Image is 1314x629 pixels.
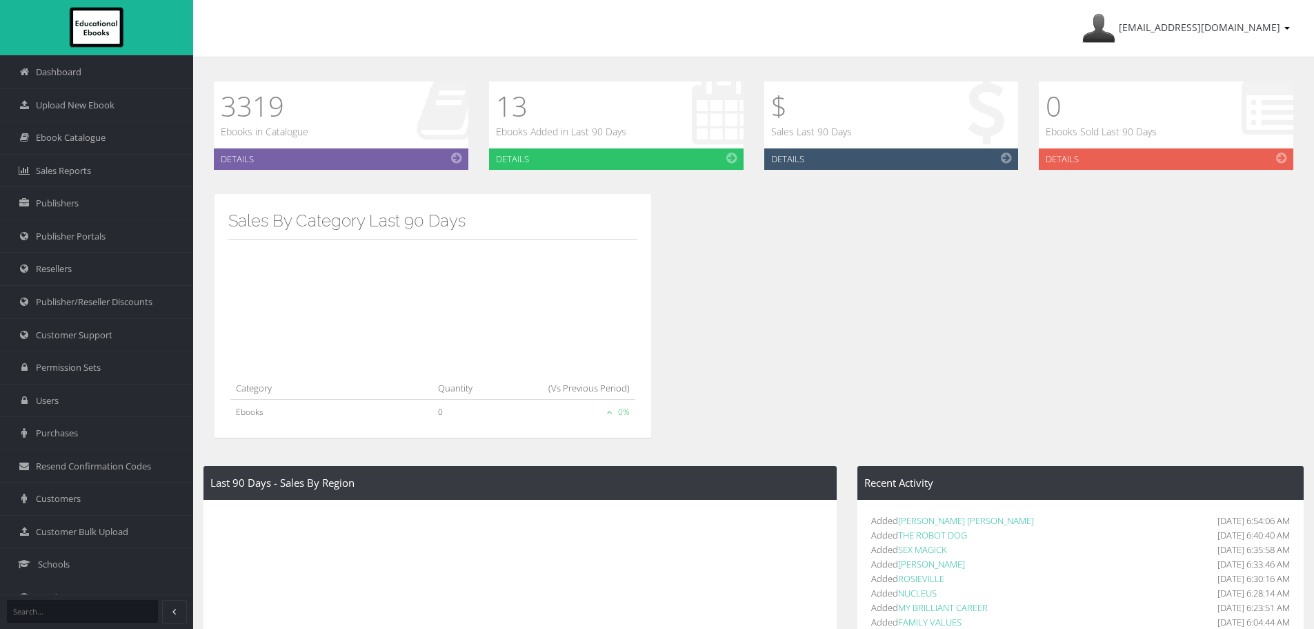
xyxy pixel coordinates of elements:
[1217,514,1290,528] span: [DATE] 6:54:06 AM
[1046,124,1157,139] p: Ebooks Sold Last 90 Days
[898,587,937,599] a: NUCLEUS
[499,374,635,400] th: (Vs Previous Period)
[36,427,78,440] span: Purchases
[898,514,1034,527] a: [PERSON_NAME] [PERSON_NAME]
[230,374,432,400] th: Category
[1217,557,1290,572] span: [DATE] 6:33:46 AM
[36,361,101,374] span: Permission Sets
[7,600,158,623] input: Search...
[221,88,308,124] h1: 3319
[871,601,1290,615] li: Added
[1082,12,1115,45] img: Avatar
[214,148,468,170] a: Details
[1217,543,1290,557] span: [DATE] 6:35:58 AM
[38,558,70,571] span: Schools
[871,514,1290,528] li: Added
[871,557,1290,572] li: Added
[898,572,944,585] a: ROSIEVILLE
[38,591,89,604] span: Student Acc.
[898,558,965,570] a: [PERSON_NAME]
[36,329,112,342] span: Customer Support
[36,492,81,505] span: Customers
[898,529,967,541] a: THE ROBOT DOG
[871,586,1290,601] li: Added
[499,400,635,425] td: 0%
[221,124,308,139] p: Ebooks in Catalogue
[898,616,962,628] a: FAMILY VALUES
[496,124,626,139] p: Ebooks Added in Last 90 Days
[764,148,1019,170] a: Details
[898,543,947,556] a: SEX MAGICK
[1217,528,1290,543] span: [DATE] 6:40:40 AM
[230,400,432,425] td: Ebooks
[432,374,499,400] th: Quantity
[36,99,115,112] span: Upload New Ebook
[36,525,128,539] span: Customer Bulk Upload
[36,262,72,275] span: Resellers
[871,528,1290,543] li: Added
[871,543,1290,557] li: Added
[36,66,81,79] span: Dashboard
[771,124,852,139] p: Sales Last 90 Days
[228,212,637,230] h3: Sales By Category Last 90 Days
[1217,601,1290,615] span: [DATE] 6:23:51 AM
[1039,148,1293,170] a: Details
[898,601,988,614] a: MY BRILLIANT CAREER
[36,394,59,407] span: Users
[36,197,79,210] span: Publishers
[1046,88,1157,124] h1: 0
[36,164,91,177] span: Sales Reports
[36,230,106,243] span: Publisher Portals
[210,477,830,489] h4: Last 90 Days - Sales By Region
[864,477,1297,489] h4: Recent Activity
[1217,586,1290,601] span: [DATE] 6:28:14 AM
[36,460,151,473] span: Resend Confirmation Codes
[871,572,1290,586] li: Added
[36,131,106,144] span: Ebook Catalogue
[1119,21,1280,34] span: [EMAIL_ADDRESS][DOMAIN_NAME]
[36,296,152,309] span: Publisher/Reseller Discounts
[1217,572,1290,586] span: [DATE] 6:30:16 AM
[496,88,626,124] h1: 13
[432,400,499,425] td: 0
[489,148,744,170] a: Details
[771,88,852,124] h1: $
